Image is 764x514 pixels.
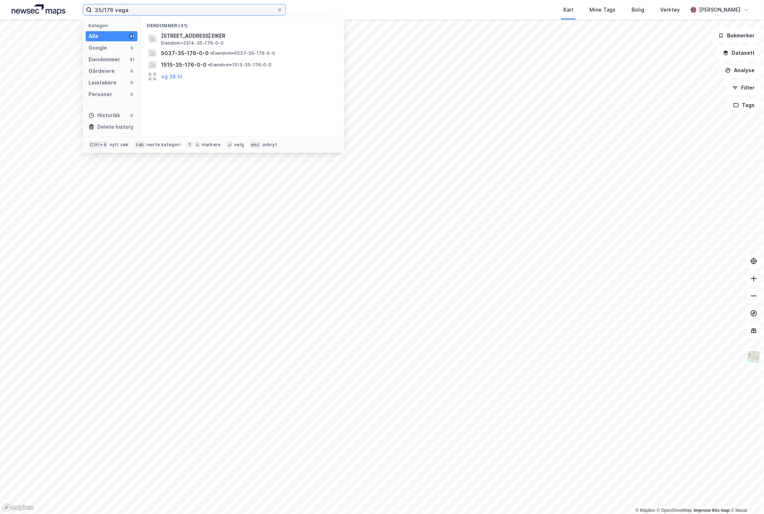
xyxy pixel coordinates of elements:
[89,32,98,41] div: Alle
[89,55,120,64] div: Eiendommer
[210,50,212,56] span: •
[129,57,135,62] div: 41
[727,98,761,112] button: Tags
[89,141,108,148] div: Ctrl + k
[563,5,573,14] div: Kart
[208,62,210,67] span: •
[262,142,277,148] div: avbryt
[147,142,181,148] div: neste kategori
[747,350,761,364] img: Z
[657,508,692,513] a: OpenStreetMap
[717,46,761,60] button: Datasett
[89,67,115,75] div: Gårdeiere
[92,4,277,15] input: Søk på adresse, matrikkel, gårdeiere, leietakere eller personer
[129,68,135,74] div: 0
[694,508,730,513] a: Improve this map
[161,72,182,81] button: og 38 til
[89,111,120,120] div: Historikk
[2,503,34,512] a: Mapbox homepage
[712,28,761,43] button: Bokmerker
[135,141,146,148] div: tab
[728,479,764,514] div: Kontrollprogram for chat
[234,142,244,148] div: velg
[129,33,135,39] div: 41
[161,32,335,40] span: [STREET_ADDRESS] EIKER
[129,45,135,51] div: 0
[632,5,644,14] div: Bolig
[202,142,221,148] div: markere
[660,5,680,14] div: Verktøy
[589,5,616,14] div: Mine Tags
[161,61,207,69] span: 1515-35-176-0-0
[719,63,761,78] button: Analyse
[161,40,224,46] span: Eiendom • 3314-35-176-0-0
[89,23,138,28] div: Kategori
[97,123,134,131] div: Delete history
[110,142,129,148] div: nytt søk
[129,112,135,118] div: 0
[12,4,65,15] img: logo.a4113a55bc3d86da70a041830d287a7e.svg
[129,91,135,97] div: 0
[699,5,741,14] div: [PERSON_NAME]
[89,90,112,99] div: Personer
[89,44,107,52] div: Google
[89,78,117,87] div: Leietakere
[161,49,209,58] span: 5037-35-176-0-0
[726,81,761,95] button: Filter
[250,141,261,148] div: esc
[208,62,271,68] span: Eiendom • 1515-35-176-0-0
[129,80,135,86] div: 0
[210,50,275,56] span: Eiendom • 5037-35-176-0-0
[141,17,344,30] div: Eiendommer (41)
[728,479,764,514] iframe: Chat Widget
[636,508,655,513] a: Mapbox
